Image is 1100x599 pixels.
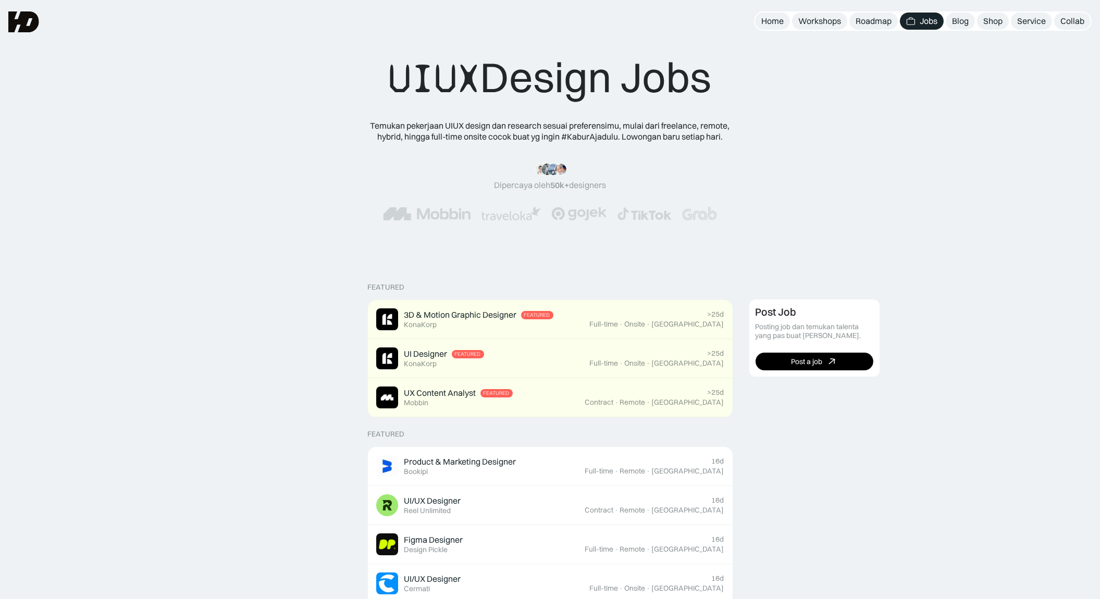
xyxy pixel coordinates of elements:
[368,339,733,378] a: Job ImageUI DesignerFeaturedKonaKorp>25dFull-time·Onsite·[GEOGRAPHIC_DATA]
[756,306,797,318] div: Post Job
[389,52,712,104] div: Design Jobs
[368,430,405,439] div: Featured
[615,545,619,554] div: ·
[647,320,651,329] div: ·
[404,359,437,368] div: KonaKorp
[620,545,646,554] div: Remote
[647,584,651,593] div: ·
[404,320,437,329] div: KonaKorp
[368,486,733,525] a: Job ImageUI/UX DesignerReel Unlimited16dContract·Remote·[GEOGRAPHIC_DATA]
[368,525,733,564] a: Job ImageFigma DesignerDesign Pickle16dFull-time·Remote·[GEOGRAPHIC_DATA]
[376,572,398,594] img: Job Image
[620,398,646,407] div: Remote
[712,496,724,505] div: 16d
[798,16,841,27] div: Workshops
[712,574,724,583] div: 16d
[983,16,1003,27] div: Shop
[708,310,724,319] div: >25d
[550,180,569,190] span: 50k+
[590,359,619,368] div: Full-time
[647,506,651,515] div: ·
[494,180,606,191] div: Dipercaya oleh designers
[404,348,448,359] div: UI Designer
[791,357,822,366] div: Post a job
[900,13,944,30] a: Jobs
[708,349,724,358] div: >25d
[363,120,738,142] div: Temukan pekerjaan UIUX design dan research sesuai preferensimu, mulai dari freelance, remote, hyb...
[455,351,481,357] div: Featured
[368,378,733,417] a: Job ImageUX Content AnalystFeaturedMobbin>25dContract·Remote·[GEOGRAPHIC_DATA]
[952,16,969,27] div: Blog
[1060,16,1084,27] div: Collab
[620,320,624,329] div: ·
[585,467,614,476] div: Full-time
[708,388,724,397] div: >25d
[368,283,405,292] div: Featured
[756,353,873,370] a: Post a job
[652,320,724,329] div: [GEOGRAPHIC_DATA]
[585,545,614,554] div: Full-time
[652,467,724,476] div: [GEOGRAPHIC_DATA]
[404,398,429,407] div: Mobbin
[712,535,724,544] div: 16d
[652,359,724,368] div: [GEOGRAPHIC_DATA]
[404,467,428,476] div: Bookipi
[376,455,398,477] img: Job Image
[625,320,646,329] div: Onsite
[484,390,510,396] div: Featured
[856,16,892,27] div: Roadmap
[756,322,873,340] div: Posting job dan temukan talenta yang pas buat [PERSON_NAME].
[652,506,724,515] div: [GEOGRAPHIC_DATA]
[625,584,646,593] div: Onsite
[652,398,724,407] div: [GEOGRAPHIC_DATA]
[977,13,1009,30] a: Shop
[404,309,517,320] div: 3D & Motion Graphic Designer
[647,545,651,554] div: ·
[652,584,724,593] div: [GEOGRAPHIC_DATA]
[946,13,975,30] a: Blog
[647,359,651,368] div: ·
[524,312,550,318] div: Featured
[404,388,476,398] div: UX Content Analyst
[376,494,398,516] img: Job Image
[755,13,790,30] a: Home
[368,300,733,339] a: Job Image3D & Motion Graphic DesignerFeaturedKonaKorp>25dFull-time·Onsite·[GEOGRAPHIC_DATA]
[376,347,398,369] img: Job Image
[620,584,624,593] div: ·
[620,467,646,476] div: Remote
[849,13,898,30] a: Roadmap
[404,573,461,584] div: UI/UX Designer
[647,398,651,407] div: ·
[585,506,614,515] div: Contract
[625,359,646,368] div: Onsite
[652,545,724,554] div: [GEOGRAPHIC_DATA]
[761,16,784,27] div: Home
[376,386,398,408] img: Job Image
[376,533,398,555] img: Job Image
[404,495,461,506] div: UI/UX Designer
[1054,13,1091,30] a: Collab
[404,506,451,515] div: Reel Unlimited
[615,467,619,476] div: ·
[620,359,624,368] div: ·
[590,320,619,329] div: Full-time
[1017,16,1046,27] div: Service
[620,506,646,515] div: Remote
[404,534,463,545] div: Figma Designer
[647,467,651,476] div: ·
[615,506,619,515] div: ·
[404,584,430,593] div: Cermati
[389,54,480,104] span: UIUX
[1011,13,1052,30] a: Service
[792,13,847,30] a: Workshops
[404,456,516,467] div: Product & Marketing Designer
[920,16,937,27] div: Jobs
[585,398,614,407] div: Contract
[376,308,398,330] img: Job Image
[590,584,619,593] div: Full-time
[712,457,724,466] div: 16d
[615,398,619,407] div: ·
[404,545,448,554] div: Design Pickle
[368,447,733,486] a: Job ImageProduct & Marketing DesignerBookipi16dFull-time·Remote·[GEOGRAPHIC_DATA]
